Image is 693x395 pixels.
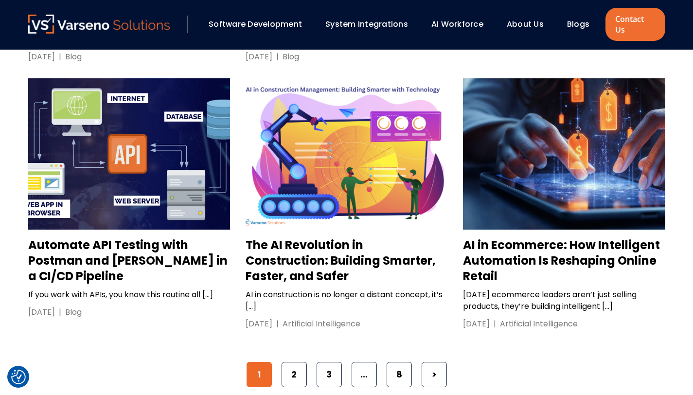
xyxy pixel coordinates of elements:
a: Contact Us [605,8,665,41]
div: Artificial Intelligence [500,318,578,330]
button: Cookie Settings [11,370,26,384]
div: | [272,318,283,330]
a: The AI Revolution in Construction: Building Smarter, Faster, and Safer The AI Revolution in Const... [246,78,447,330]
a: AI Workforce [431,18,483,30]
img: Varseno Solutions – Product Engineering & IT Services [28,15,170,34]
h3: Automate API Testing with Postman and [PERSON_NAME] in a CI/CD Pipeline [28,237,230,284]
p: AI in construction is no longer a distant concept, it’s […] [246,289,447,312]
h3: AI in Ecommerce: How Intelligent Automation Is Reshaping Online Retail [463,237,665,284]
img: The AI Revolution in Construction: Building Smarter, Faster, and Safer [246,78,447,230]
a: 2 [282,362,307,387]
div: About Us [502,16,557,33]
a: About Us [507,18,544,30]
h3: The AI Revolution in Construction: Building Smarter, Faster, and Safer [246,237,447,284]
div: Blog [283,51,299,63]
img: Revisit consent button [11,370,26,384]
div: Blogs [562,16,603,33]
span: … [352,362,377,387]
div: | [55,306,65,318]
div: [DATE] [463,318,490,330]
a: 8 [387,362,412,387]
p: [DATE] ecommerce leaders aren’t just selling products, they’re building intelligent […] [463,289,665,312]
a: Blogs [567,18,589,30]
a: Automate API Testing with Postman and Newman in a CI/CD Pipeline Automate API Testing with Postma... [28,78,230,318]
div: | [490,318,500,330]
div: Software Development [204,16,316,33]
a: 3 [317,362,342,387]
p: If you work with APIs, you know this routine all […] [28,289,230,301]
a: AI in Ecommerce: How Intelligent Automation Is Reshaping Online Retail AI in Ecommerce: How Intel... [463,78,665,330]
a: Software Development [209,18,302,30]
div: | [55,51,65,63]
span: 1 [247,362,272,387]
div: | [272,51,283,63]
div: System Integrations [320,16,422,33]
div: Blog [65,306,82,318]
a: > [422,362,447,387]
div: AI Workforce [426,16,497,33]
div: Artificial Intelligence [283,318,360,330]
img: Automate API Testing with Postman and Newman in a CI/CD Pipeline [28,78,230,230]
div: Blog [65,51,82,63]
div: [DATE] [28,306,55,318]
div: [DATE] [246,51,272,63]
div: [DATE] [28,51,55,63]
div: [DATE] [246,318,272,330]
a: System Integrations [325,18,408,30]
img: AI in Ecommerce: How Intelligent Automation Is Reshaping Online Retail [463,78,665,230]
